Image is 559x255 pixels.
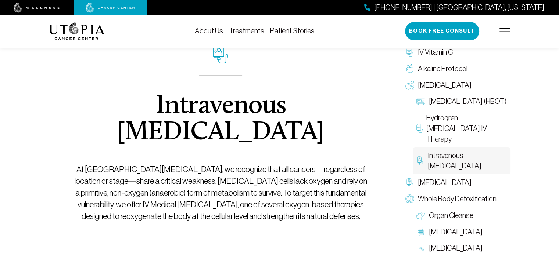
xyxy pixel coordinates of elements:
[413,93,510,110] a: [MEDICAL_DATA] (HBOT)
[418,177,472,188] span: [MEDICAL_DATA]
[418,194,497,204] span: Whole Body Detoxification
[229,27,264,35] a: Treatments
[49,22,104,40] img: logo
[405,22,479,40] button: Book Free Consult
[405,64,414,73] img: Alkaline Protocol
[413,224,510,240] a: [MEDICAL_DATA]
[86,3,135,13] img: cancer center
[416,97,425,106] img: Hyperbaric Oxygen Therapy (HBOT)
[195,27,223,35] a: About Us
[364,2,544,13] a: [PHONE_NUMBER] | [GEOGRAPHIC_DATA], [US_STATE]
[499,28,510,34] img: icon-hamburger
[405,194,414,203] img: Whole Body Detoxification
[402,44,510,61] a: IV Vitamin C
[416,244,425,253] img: Lymphatic Massage
[416,211,425,220] img: Organ Cleanse
[418,63,467,74] span: Alkaline Protocol
[418,47,453,58] span: IV Vitamin C
[402,174,510,191] a: [MEDICAL_DATA]
[402,191,510,207] a: Whole Body Detoxification
[413,110,510,147] a: Hydrogren [MEDICAL_DATA] IV Therapy
[74,93,367,146] h1: Intravenous [MEDICAL_DATA]
[14,3,60,13] img: wellness
[374,2,544,13] span: [PHONE_NUMBER] | [GEOGRAPHIC_DATA], [US_STATE]
[418,80,472,91] span: [MEDICAL_DATA]
[416,156,424,165] img: Intravenous Ozone Therapy
[413,147,510,175] a: Intravenous [MEDICAL_DATA]
[402,61,510,77] a: Alkaline Protocol
[405,48,414,57] img: IV Vitamin C
[413,207,510,224] a: Organ Cleanse
[213,42,228,63] img: icon
[405,178,414,187] img: Chelation Therapy
[416,124,423,133] img: Hydrogren Peroxide IV Therapy
[416,227,425,236] img: Colon Therapy
[270,27,315,35] a: Patient Stories
[402,77,510,94] a: [MEDICAL_DATA]
[405,81,414,90] img: Oxygen Therapy
[74,164,367,222] p: At [GEOGRAPHIC_DATA][MEDICAL_DATA], we recognize that all cancers—regardless of location or stage...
